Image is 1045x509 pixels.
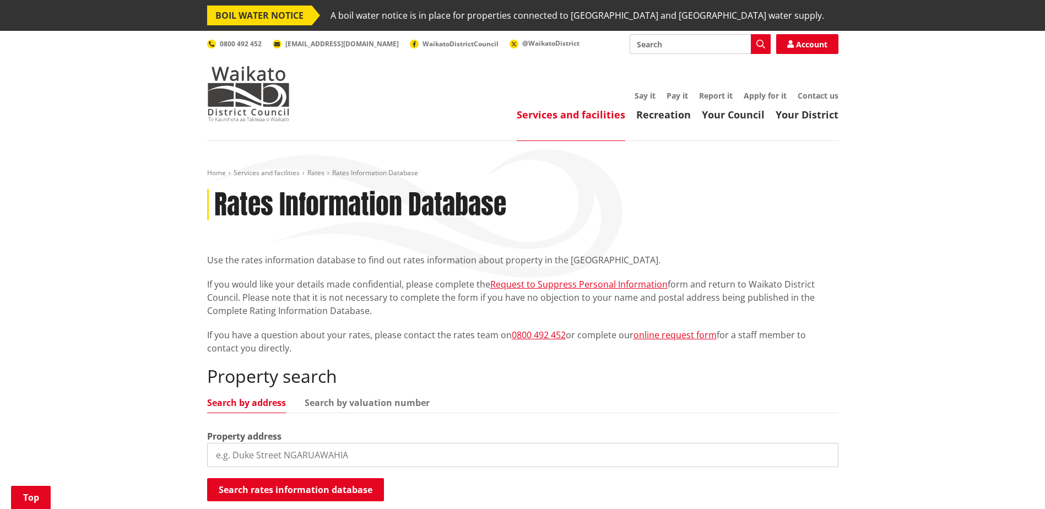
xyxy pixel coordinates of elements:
[517,108,625,121] a: Services and facilities
[798,90,838,101] a: Contact us
[207,398,286,407] a: Search by address
[207,253,838,267] p: Use the rates information database to find out rates information about property in the [GEOGRAPHI...
[522,39,580,48] span: @WaikatoDistrict
[234,168,300,177] a: Services and facilities
[214,189,506,221] h1: Rates Information Database
[634,329,717,341] a: online request form
[702,108,765,121] a: Your Council
[220,39,262,48] span: 0800 492 452
[207,66,290,121] img: Waikato District Council - Te Kaunihera aa Takiwaa o Waikato
[207,366,838,387] h2: Property search
[305,398,430,407] a: Search by valuation number
[744,90,787,101] a: Apply for it
[207,328,838,355] p: If you have a question about your rates, please contact the rates team on or complete our for a s...
[332,168,418,177] span: Rates Information Database
[699,90,733,101] a: Report it
[273,39,399,48] a: [EMAIL_ADDRESS][DOMAIN_NAME]
[207,443,838,467] input: e.g. Duke Street NGARUAWAHIA
[207,6,312,25] span: BOIL WATER NOTICE
[510,39,580,48] a: @WaikatoDistrict
[512,329,566,341] a: 0800 492 452
[490,278,668,290] a: Request to Suppress Personal Information
[423,39,499,48] span: WaikatoDistrictCouncil
[636,108,691,121] a: Recreation
[207,278,838,317] p: If you would like your details made confidential, please complete the form and return to Waikato ...
[307,168,324,177] a: Rates
[207,169,838,178] nav: breadcrumb
[207,478,384,501] button: Search rates information database
[635,90,656,101] a: Say it
[776,108,838,121] a: Your District
[667,90,688,101] a: Pay it
[207,39,262,48] a: 0800 492 452
[776,34,838,54] a: Account
[11,486,51,509] a: Top
[207,168,226,177] a: Home
[410,39,499,48] a: WaikatoDistrictCouncil
[285,39,399,48] span: [EMAIL_ADDRESS][DOMAIN_NAME]
[630,34,771,54] input: Search input
[331,6,824,25] span: A boil water notice is in place for properties connected to [GEOGRAPHIC_DATA] and [GEOGRAPHIC_DAT...
[207,430,281,443] label: Property address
